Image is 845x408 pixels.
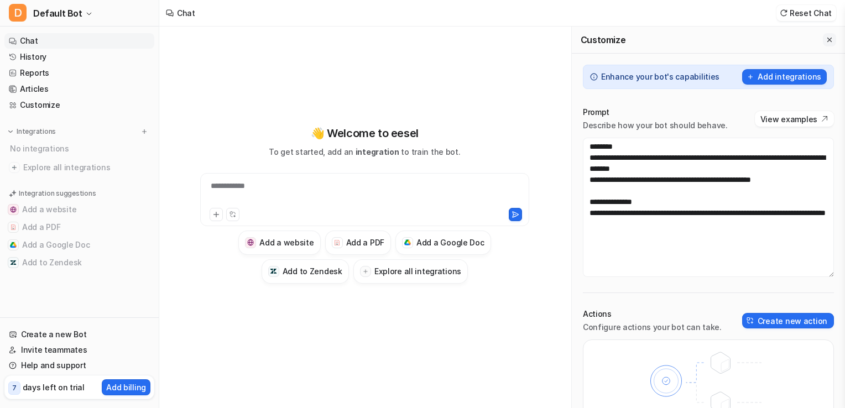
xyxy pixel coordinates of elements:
[10,206,17,213] img: Add a website
[776,5,836,21] button: Reset Chat
[9,4,27,22] span: D
[23,381,85,393] p: days left on trial
[4,33,154,49] a: Chat
[10,224,17,231] img: Add a PDF
[283,265,342,277] h3: Add to Zendesk
[823,33,836,46] button: Close flyout
[4,49,154,65] a: History
[17,127,56,136] p: Integrations
[238,231,320,255] button: Add a websiteAdd a website
[583,120,728,131] p: Describe how your bot should behave.
[140,128,148,135] img: menu_add.svg
[4,236,154,254] button: Add a Google DocAdd a Google Doc
[4,81,154,97] a: Articles
[269,146,460,158] p: To get started, add an to train the bot.
[4,254,154,271] button: Add to ZendeskAdd to Zendesk
[9,162,20,173] img: explore all integrations
[270,268,277,275] img: Add to Zendesk
[404,239,411,246] img: Add a Google Doc
[19,189,96,198] p: Integration suggestions
[12,383,17,393] p: 7
[4,342,154,358] a: Invite teammates
[583,107,728,118] p: Prompt
[346,237,384,248] h3: Add a PDF
[4,358,154,373] a: Help and support
[416,237,484,248] h3: Add a Google Doc
[374,265,461,277] h3: Explore all integrations
[742,69,827,85] button: Add integrations
[4,97,154,113] a: Customize
[10,242,17,248] img: Add a Google Doc
[583,322,722,333] p: Configure actions your bot can take.
[7,139,154,158] div: No integrations
[247,239,254,246] img: Add a website
[4,126,59,137] button: Integrations
[4,327,154,342] a: Create a new Bot
[4,201,154,218] button: Add a websiteAdd a website
[333,239,341,246] img: Add a PDF
[353,259,468,284] button: Explore all integrations
[311,125,419,142] p: 👋 Welcome to eesel
[395,231,491,255] button: Add a Google DocAdd a Google Doc
[742,313,834,328] button: Create new action
[23,159,150,176] span: Explore all integrations
[4,160,154,175] a: Explore all integrations
[10,259,17,266] img: Add to Zendesk
[262,259,349,284] button: Add to ZendeskAdd to Zendesk
[755,111,834,127] button: View examples
[4,65,154,81] a: Reports
[601,71,719,82] p: Enhance your bot's capabilities
[356,147,399,156] span: integration
[4,218,154,236] button: Add a PDFAdd a PDF
[780,9,787,17] img: reset
[581,34,625,45] h2: Customize
[106,381,146,393] p: Add billing
[259,237,314,248] h3: Add a website
[747,317,754,325] img: create-action-icon.svg
[325,231,391,255] button: Add a PDFAdd a PDF
[7,128,14,135] img: expand menu
[583,308,722,320] p: Actions
[33,6,82,21] span: Default Bot
[102,379,150,395] button: Add billing
[177,7,195,19] div: Chat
